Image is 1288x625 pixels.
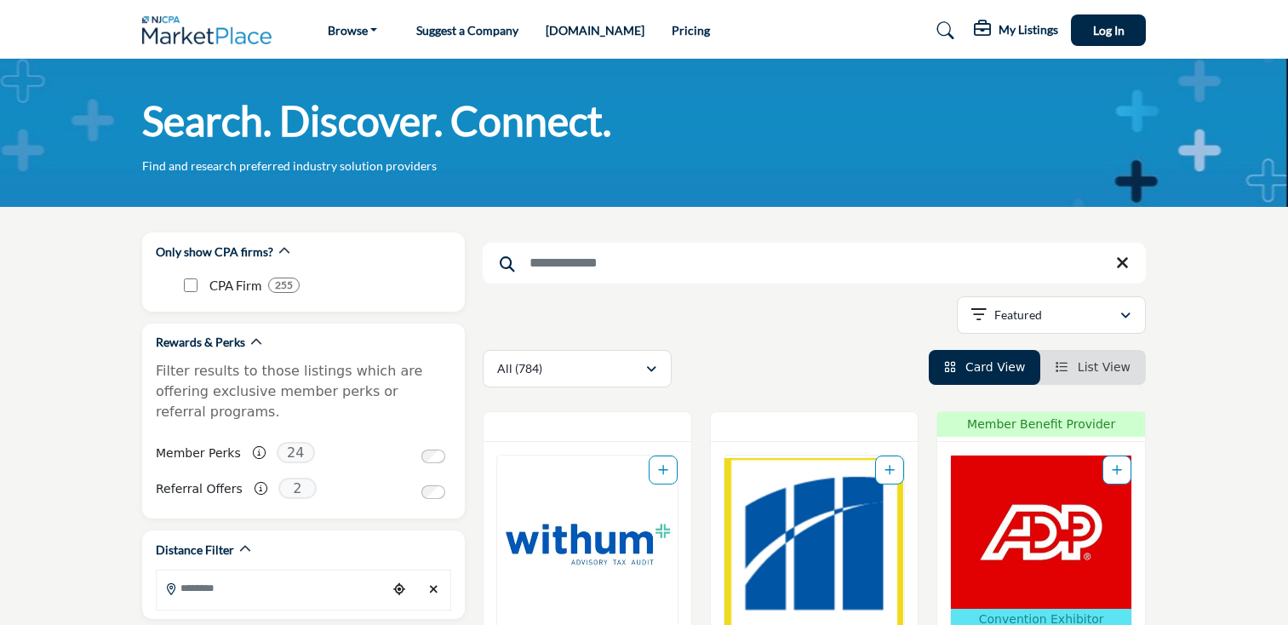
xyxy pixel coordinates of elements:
[1040,350,1146,385] li: List View
[421,571,446,608] div: Clear search location
[386,571,412,608] div: Choose your current location
[672,23,710,37] a: Pricing
[929,350,1041,385] li: Card View
[277,442,315,463] span: 24
[884,463,895,477] a: Add To List
[957,296,1146,334] button: Featured
[1112,463,1122,477] a: Add To List
[999,22,1058,37] h5: My Listings
[275,279,293,291] b: 255
[156,542,234,559] h2: Distance Filter
[421,450,445,463] input: Switch to Member Perks
[942,416,1140,433] span: Member Benefit Provider
[156,361,451,422] p: Filter results to those listings which are offering exclusive member perks or referral programs.
[278,478,317,499] span: 2
[156,474,243,504] label: Referral Offers
[142,158,437,175] p: Find and research preferred industry solution providers
[1078,360,1131,374] span: List View
[944,360,1026,374] a: View Card
[658,463,668,477] a: Add To List
[157,571,386,605] input: Search Location
[1093,23,1125,37] span: Log In
[421,485,445,499] input: Switch to Referral Offers
[951,456,1131,609] img: ADP
[965,360,1025,374] span: Card View
[156,439,241,468] label: Member Perks
[142,95,611,147] h1: Search. Discover. Connect.
[209,276,261,295] p: CPA Firm: CPA Firm
[497,360,542,377] p: All (784)
[994,307,1042,324] p: Featured
[416,23,518,37] a: Suggest a Company
[184,278,197,292] input: CPA Firm checkbox
[483,243,1146,284] input: Search Keyword
[483,350,672,387] button: All (784)
[142,16,280,44] img: Site Logo
[156,334,245,351] h2: Rewards & Perks
[1056,360,1131,374] a: View List
[316,19,390,43] a: Browse
[1071,14,1146,46] button: Log In
[920,17,965,44] a: Search
[974,20,1058,41] div: My Listings
[156,244,273,261] h2: Only show CPA firms?
[546,23,644,37] a: [DOMAIN_NAME]
[268,278,300,293] div: 255 Results For CPA Firm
